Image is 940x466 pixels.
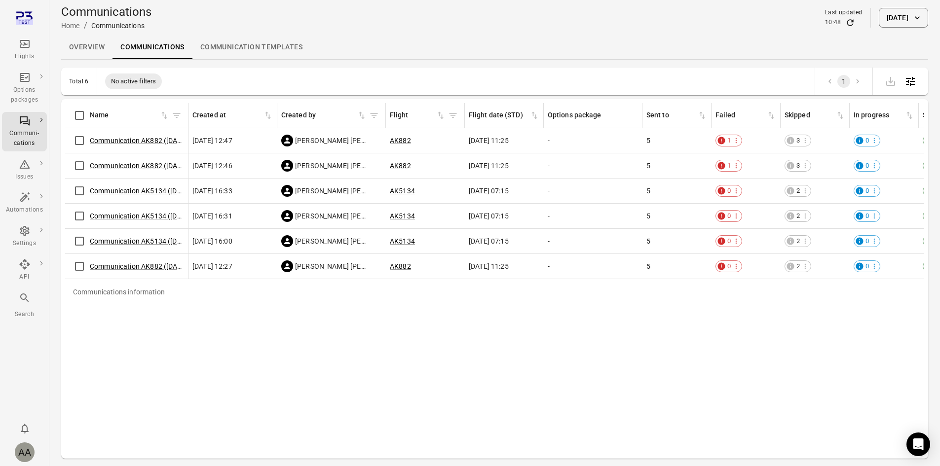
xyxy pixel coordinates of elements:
button: Filter by created by [367,108,381,123]
div: Skipped [785,110,835,121]
span: 2 [793,211,803,221]
div: 2 [785,185,811,197]
a: Communication AK5134 ([DATE]) [90,212,193,220]
span: Flight date (STD) [469,110,539,121]
span: Please make a selection to export [881,76,901,85]
span: [PERSON_NAME] [PERSON_NAME] [295,236,368,246]
span: 1 [724,161,734,171]
span: 5 [646,161,650,171]
div: Sort by failed in ascending order [715,110,776,121]
div: Sort by in progress in ascending order [854,110,914,121]
div: 3 [785,135,811,146]
div: Local navigation [61,36,928,59]
a: Settings [2,222,47,251]
div: 0 [854,235,880,247]
span: 5 [646,186,650,196]
button: page 1 [837,75,850,88]
span: Sent to [646,110,707,121]
span: [DATE] 12:46 [192,161,232,171]
span: Skipped [785,110,845,121]
span: 2 [793,186,803,196]
span: Filter by name [169,108,184,123]
div: 2 [785,260,811,272]
a: Communications [113,36,192,59]
div: - [548,261,639,271]
div: Sort by flight in ascending order [390,110,446,121]
div: Communications [91,21,145,31]
div: Last updated [825,8,863,18]
div: Options packages [6,85,43,105]
a: Flights [2,35,47,65]
span: [DATE] 07:15 [469,186,509,196]
div: In progress [854,110,904,121]
div: Sort by sent to in ascending order [646,110,707,121]
a: Issues [2,155,47,185]
div: Total 6 [69,78,89,85]
div: 1 [715,160,742,172]
div: AA [15,442,35,462]
span: 0 [862,186,872,196]
span: 5 [646,136,650,145]
h1: Communications [61,4,151,20]
span: 5 [646,261,650,271]
div: 0 [715,260,742,272]
div: Sort by skipped in ascending order [785,110,845,121]
div: Search [6,310,43,320]
span: [DATE] 12:27 [192,261,232,271]
div: 0 [715,235,742,247]
div: - [548,161,639,171]
a: API [2,255,47,285]
span: 0 [724,186,734,196]
span: Name [90,110,169,121]
a: Automations [2,188,47,218]
div: Open Intercom Messenger [906,432,930,456]
span: 0 [862,236,872,246]
span: 1 [724,136,734,145]
div: Sort by created by in ascending order [281,110,367,121]
span: 0 [724,236,734,246]
div: Created by [281,110,357,121]
span: 0 [862,161,872,171]
button: Search [2,289,47,322]
button: Filter by flight [446,108,460,123]
span: [PERSON_NAME] [PERSON_NAME] [295,261,368,271]
nav: Breadcrumbs [61,20,151,32]
a: Communication AK5134 ([DATE]) [90,187,193,195]
button: [DATE] [879,8,928,28]
div: Sent to [646,110,697,121]
a: AK882 [390,137,411,144]
a: AK882 [390,262,411,270]
div: Options package [548,110,638,121]
a: Communication AK5134 ([DATE]) [90,237,193,245]
a: Communication AK882 ([DATE]) [90,162,189,170]
div: 3 [785,160,811,172]
span: [DATE] 11:25 [469,136,509,145]
span: [DATE] 11:25 [469,161,509,171]
span: [DATE] 16:33 [192,186,232,196]
div: Flight date (STD) [469,110,529,121]
span: [DATE] 07:15 [469,236,509,246]
span: [PERSON_NAME] [PERSON_NAME] [295,136,368,145]
a: Home [61,22,80,30]
a: AK5134 [390,187,415,195]
div: Automations [6,205,43,215]
div: Flights [6,52,43,62]
span: In progress [854,110,914,121]
a: AK882 [390,162,411,170]
span: 0 [862,261,872,271]
div: Sort by name in ascending order [90,110,169,121]
div: 0 [854,135,880,146]
span: [DATE] 11:25 [469,261,509,271]
div: Communi-cations [6,129,43,148]
span: 3 [793,161,803,171]
span: 0 [862,211,872,221]
nav: pagination navigation [823,75,865,88]
div: 0 [854,210,880,222]
span: Failed [715,110,776,121]
div: Name [90,110,159,121]
a: Communication AK882 ([DATE]) [90,137,189,144]
button: Aimi Amalin [11,438,38,466]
